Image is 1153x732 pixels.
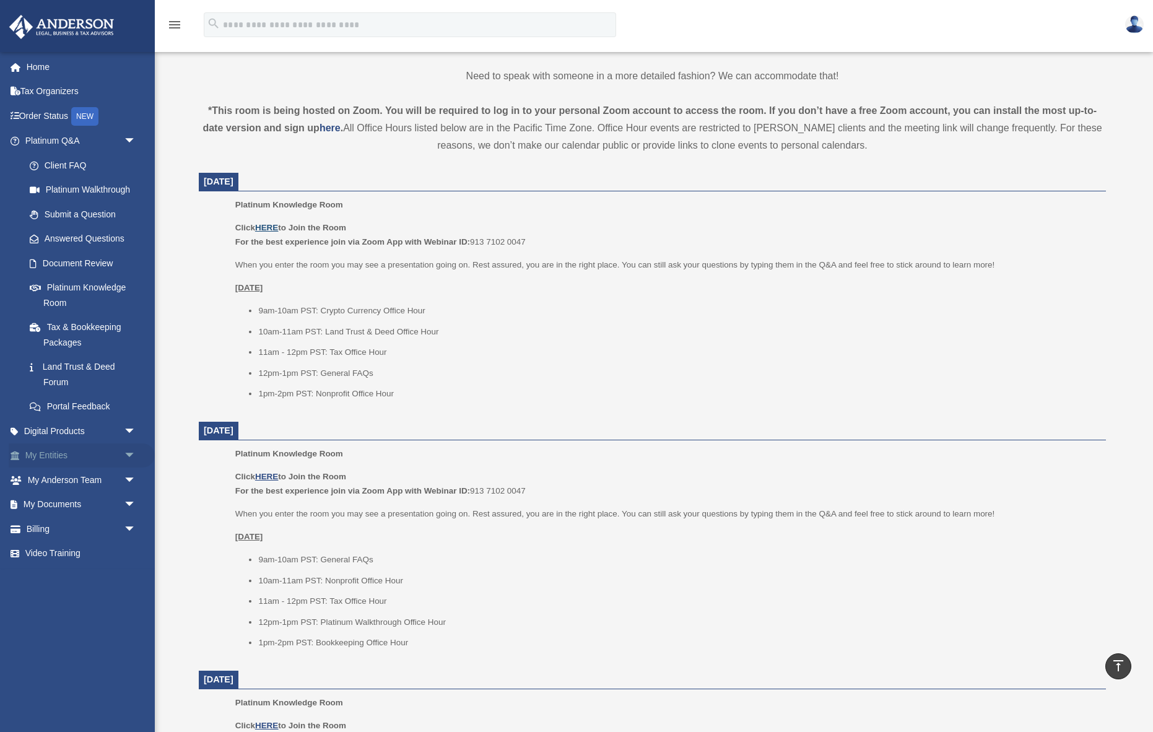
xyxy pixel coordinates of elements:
[17,355,155,394] a: Land Trust & Deed Forum
[167,22,182,32] a: menu
[124,419,149,444] span: arrow_drop_down
[9,419,155,443] a: Digital Productsarrow_drop_down
[17,315,155,355] a: Tax & Bookkeeping Packages
[320,123,341,133] a: here
[258,386,1097,401] li: 1pm-2pm PST: Nonprofit Office Hour
[258,594,1097,609] li: 11am - 12pm PST: Tax Office Hour
[124,443,149,469] span: arrow_drop_down
[124,468,149,493] span: arrow_drop_down
[204,425,233,435] span: [DATE]
[235,698,343,707] span: Platinum Knowledge Room
[167,17,182,32] i: menu
[124,492,149,518] span: arrow_drop_down
[1105,653,1131,679] a: vertical_align_top
[1111,658,1126,673] i: vertical_align_top
[17,202,155,227] a: Submit a Question
[17,153,155,178] a: Client FAQ
[9,79,155,104] a: Tax Organizers
[258,635,1097,650] li: 1pm-2pm PST: Bookkeeping Office Hour
[17,251,155,276] a: Document Review
[6,15,118,39] img: Anderson Advisors Platinum Portal
[9,103,155,129] a: Order StatusNEW
[199,68,1106,85] p: Need to speak with someone in a more detailed fashion? We can accommodate that!
[258,552,1097,567] li: 9am-10am PST: General FAQs
[258,325,1097,339] li: 10am-11am PST: Land Trust & Deed Office Hour
[9,443,155,468] a: My Entitiesarrow_drop_down
[235,449,343,458] span: Platinum Knowledge Room
[258,615,1097,630] li: 12pm-1pm PST: Platinum Walkthrough Office Hour
[235,283,263,292] u: [DATE]
[235,486,470,495] b: For the best experience join via Zoom App with Webinar ID:
[235,532,263,541] u: [DATE]
[204,176,233,186] span: [DATE]
[199,102,1106,154] div: All Office Hours listed below are in the Pacific Time Zone. Office Hour events are restricted to ...
[235,472,346,481] b: Click to Join the Room
[255,223,278,232] a: HERE
[17,276,149,315] a: Platinum Knowledge Room
[255,721,278,730] a: HERE
[9,54,155,79] a: Home
[235,507,1097,521] p: When you enter the room you may see a presentation going on. Rest assured, you are in the right p...
[9,468,155,492] a: My Anderson Teamarrow_drop_down
[235,220,1097,250] p: 913 7102 0047
[17,178,155,203] a: Platinum Walkthrough
[255,472,278,481] a: HERE
[235,237,470,246] b: For the best experience join via Zoom App with Webinar ID:
[258,303,1097,318] li: 9am-10am PST: Crypto Currency Office Hour
[9,541,155,566] a: Video Training
[71,107,98,126] div: NEW
[258,573,1097,588] li: 10am-11am PST: Nonprofit Office Hour
[17,227,155,251] a: Answered Questions
[9,492,155,517] a: My Documentsarrow_drop_down
[17,394,155,419] a: Portal Feedback
[235,258,1097,272] p: When you enter the room you may see a presentation going on. Rest assured, you are in the right p...
[235,469,1097,499] p: 913 7102 0047
[235,223,346,232] b: Click to Join the Room
[9,516,155,541] a: Billingarrow_drop_down
[9,129,155,154] a: Platinum Q&Aarrow_drop_down
[204,674,233,684] span: [DATE]
[207,17,220,30] i: search
[258,345,1097,360] li: 11am - 12pm PST: Tax Office Hour
[258,366,1097,381] li: 12pm-1pm PST: General FAQs
[235,200,343,209] span: Platinum Knowledge Room
[124,129,149,154] span: arrow_drop_down
[124,516,149,542] span: arrow_drop_down
[202,105,1097,133] strong: *This room is being hosted on Zoom. You will be required to log in to your personal Zoom account ...
[235,721,346,730] b: Click to Join the Room
[341,123,343,133] strong: .
[1125,15,1144,33] img: User Pic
